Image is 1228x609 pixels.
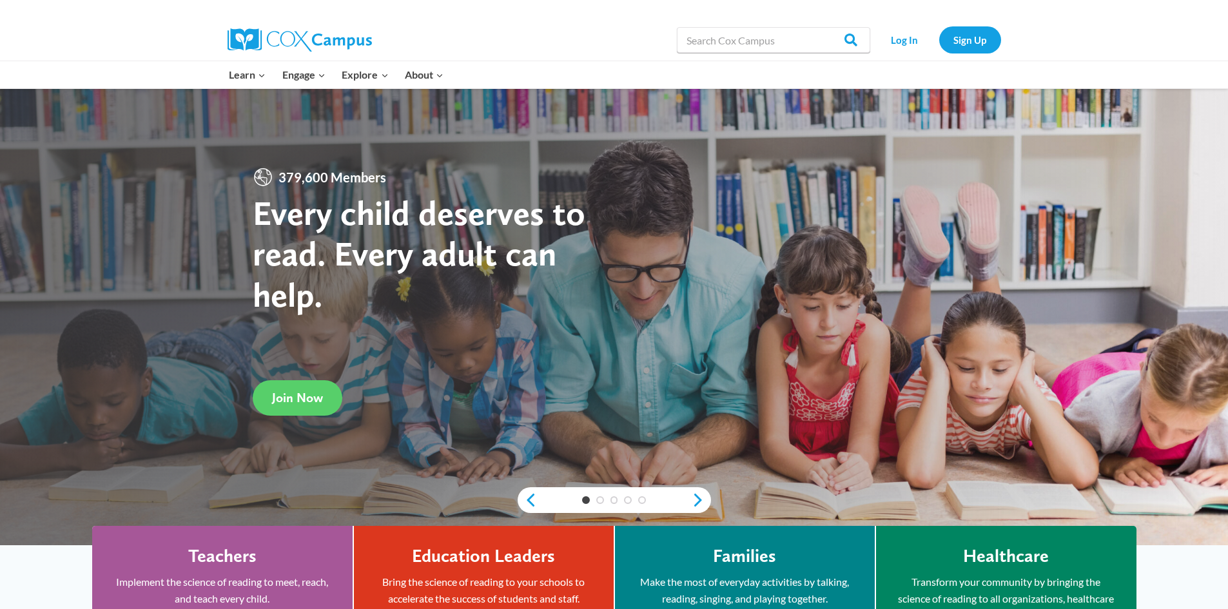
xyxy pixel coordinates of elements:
[939,26,1001,53] a: Sign Up
[405,66,443,83] span: About
[634,574,855,606] p: Make the most of everyday activities by talking, reading, singing, and playing together.
[610,496,618,504] a: 3
[582,496,590,504] a: 1
[677,27,870,53] input: Search Cox Campus
[221,61,452,88] nav: Primary Navigation
[373,574,594,606] p: Bring the science of reading to your schools to accelerate the success of students and staff.
[253,380,342,416] a: Join Now
[273,167,391,188] span: 379,600 Members
[342,66,388,83] span: Explore
[638,496,646,504] a: 5
[188,545,257,567] h4: Teachers
[963,545,1049,567] h4: Healthcare
[112,574,333,606] p: Implement the science of reading to meet, reach, and teach every child.
[692,492,711,508] a: next
[518,492,537,508] a: previous
[282,66,326,83] span: Engage
[272,390,323,405] span: Join Now
[713,545,776,567] h4: Families
[412,545,555,567] h4: Education Leaders
[877,26,1001,53] nav: Secondary Navigation
[229,66,266,83] span: Learn
[596,496,604,504] a: 2
[253,192,585,315] strong: Every child deserves to read. Every adult can help.
[877,26,933,53] a: Log In
[624,496,632,504] a: 4
[518,487,711,513] div: content slider buttons
[228,28,372,52] img: Cox Campus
